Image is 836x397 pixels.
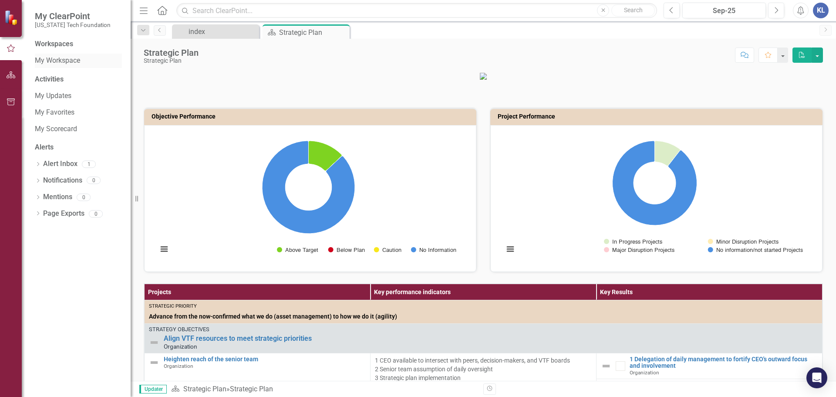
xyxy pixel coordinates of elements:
[77,193,91,201] div: 0
[498,113,818,120] h3: Project Performance
[43,209,84,219] a: Page Exports
[176,3,657,18] input: Search ClearPoint...
[35,39,73,49] div: Workspaces
[308,141,342,171] path: Above Target, 3.
[158,243,170,255] button: View chart menu, Chart
[411,247,456,253] button: Show No Information
[149,312,818,321] span: Advance from the now-confirmed what we do (asset management) to how we do it (agility)
[374,247,401,253] button: Show Caution
[685,6,763,16] div: Sep-25
[145,324,823,353] td: Double-Click to Edit Right Click for Context Menu
[499,132,813,263] div: Chart. Highcharts interactive chart.
[480,73,487,80] img: VTF_logo_500%20(13).png
[35,21,111,28] small: [US_STATE] Tech Foundation
[230,385,273,393] div: Strategic Plan
[35,108,122,118] a: My Favorites
[153,132,464,263] svg: Interactive chart
[35,143,122,153] div: Alerts
[174,26,257,37] a: index
[597,353,823,379] td: Double-Click to Edit Right Click for Context Menu
[89,210,103,217] div: 0
[806,367,827,388] div: Open Intercom Messenger
[164,363,193,369] span: Organization
[144,58,199,64] div: Strategic Plan
[35,75,122,85] div: Activities
[504,243,516,255] button: View chart menu, Chart
[149,326,818,333] div: Strategy Objectives
[630,356,818,370] a: 1 Delegation of daily management to fortify CEO's outward focus and involvement
[277,247,318,253] button: Show Above Target
[708,238,779,245] button: Show Minor Disruption Projects
[499,132,810,263] svg: Interactive chart
[682,3,766,18] button: Sep-25
[611,4,655,17] button: Search
[667,150,681,166] path: Major Disruption Projects, 0.
[149,357,159,368] img: Not Defined
[35,124,122,134] a: My Scorecard
[630,370,659,376] span: Organization
[35,11,111,21] span: My ClearPoint
[35,56,122,66] a: My Workspace
[601,361,611,371] img: Not Defined
[152,113,472,120] h3: Objective Performance
[328,247,364,253] button: Show Below Plan
[654,141,680,166] path: In Progress Projects, 10.
[164,335,818,343] a: Align VTF resources to meet strategic priorities
[43,159,78,169] a: Alert Inbox
[164,356,366,363] a: Heighten reach of the senior team
[35,91,122,101] a: My Updates
[144,48,199,58] div: Strategic Plan
[604,247,675,253] button: Show Major Disruption Projects
[325,156,342,171] path: Caution, 0.
[164,343,197,350] span: Organization
[624,7,643,14] span: Search
[43,176,82,186] a: Notifications
[613,141,697,225] path: No information/not started Projects, 85.
[43,192,72,202] a: Mentions
[604,238,663,245] button: Show In Progress Projects
[189,26,257,37] div: index
[4,10,20,25] img: ClearPoint Strategy
[262,141,355,234] path: No Information, 20.
[149,337,159,348] img: Not Defined
[183,385,226,393] a: Strategic Plan
[813,3,829,18] button: KL
[153,132,467,263] div: Chart. Highcharts interactive chart.
[708,247,802,253] button: Show No information/not started Projects
[139,385,167,394] span: Updater
[87,177,101,184] div: 0
[171,384,477,394] div: »
[149,303,818,310] div: Strategic Priority
[279,27,347,38] div: Strategic Plan
[82,160,96,168] div: 1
